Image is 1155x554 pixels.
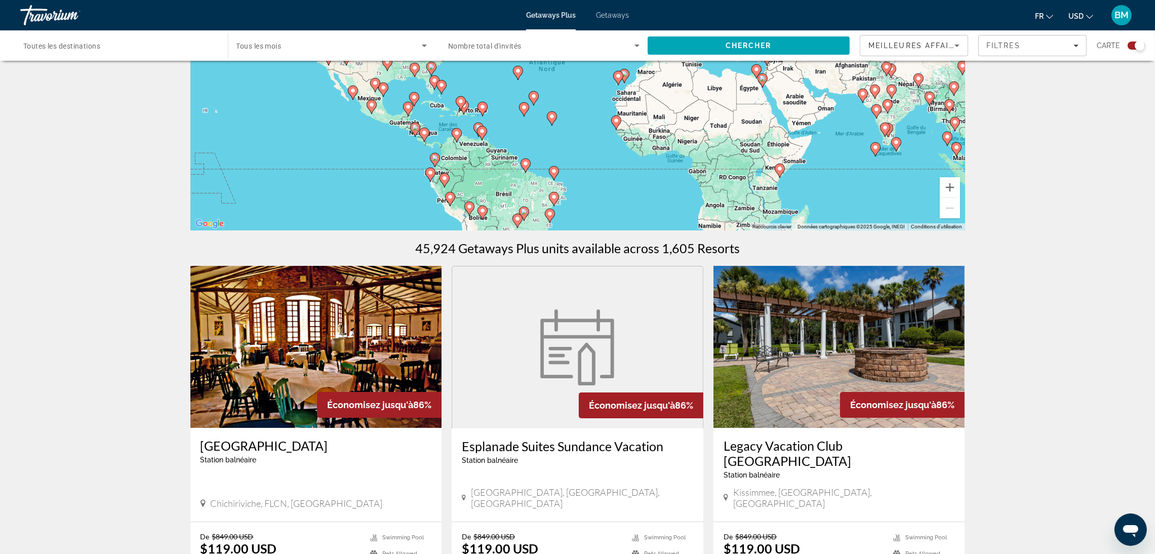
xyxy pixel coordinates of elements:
[724,438,955,468] a: Legacy Vacation Club [GEOGRAPHIC_DATA]
[1108,5,1135,26] button: User Menu
[534,309,620,385] img: Esplanade Suites Sundance Vacation
[940,177,960,197] button: Zoom avant
[589,400,675,411] span: Économisez jusqu'à
[579,392,703,418] div: 86%
[735,532,777,541] span: $849.00 USD
[726,42,772,50] span: Chercher
[236,42,282,50] span: Tous les mois
[840,392,965,418] div: 86%
[713,266,965,428] img: Legacy Vacation Club Orlando - Oaks
[415,241,740,256] h1: 45,924 Getaways Plus units available across 1,605 Resorts
[23,40,215,52] input: Select destination
[526,11,576,19] a: Getaways Plus
[211,498,383,509] span: Chichiriviche, FLCN, [GEOGRAPHIC_DATA]
[724,532,733,541] span: De
[1035,9,1053,23] button: Change language
[1097,38,1120,53] span: Carte
[978,35,1087,56] button: Filters
[905,534,947,541] span: Swimming Pool
[448,42,522,50] span: Nombre total d'invités
[462,456,518,464] span: Station balnéaire
[850,400,936,410] span: Économisez jusqu'à
[201,532,210,541] span: De
[452,266,703,428] a: Esplanade Suites Sundance Vacation
[911,224,962,229] a: Conditions d'utilisation (s'ouvre dans un nouvel onglet)
[1035,12,1044,20] span: fr
[868,39,960,52] mat-select: Sort by
[23,42,100,50] span: Toutes les destinations
[1068,9,1093,23] button: Change currency
[20,2,122,28] a: Travorium
[212,532,254,541] span: $849.00 USD
[201,438,432,453] a: [GEOGRAPHIC_DATA]
[190,266,442,428] img: Islas del Sol Morrocoy Resort
[471,487,693,509] span: [GEOGRAPHIC_DATA], [GEOGRAPHIC_DATA], [GEOGRAPHIC_DATA]
[462,532,471,541] span: De
[327,400,413,410] span: Économisez jusqu'à
[473,532,515,541] span: $849.00 USD
[462,439,693,454] a: Esplanade Suites Sundance Vacation
[798,224,905,229] span: Données cartographiques ©2025 Google, INEGI
[733,487,954,509] span: Kissimmee, [GEOGRAPHIC_DATA], [GEOGRAPHIC_DATA]
[724,471,780,479] span: Station balnéaire
[1068,12,1084,20] span: USD
[868,42,966,50] span: Meilleures affaires
[648,36,850,55] button: Search
[193,217,226,230] a: Ouvrir cette zone dans Google Maps (dans une nouvelle fenêtre)
[940,198,960,218] button: Zoom arrière
[193,217,226,230] img: Google
[382,534,424,541] span: Swimming Pool
[644,534,686,541] span: Swimming Pool
[201,456,257,464] span: Station balnéaire
[1114,513,1147,546] iframe: Bouton de lancement de la fenêtre de messagerie
[317,392,442,418] div: 86%
[986,42,1021,50] span: Filtres
[1114,10,1129,20] span: BM
[752,223,791,230] button: Raccourcis clavier
[596,11,629,19] a: Getaways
